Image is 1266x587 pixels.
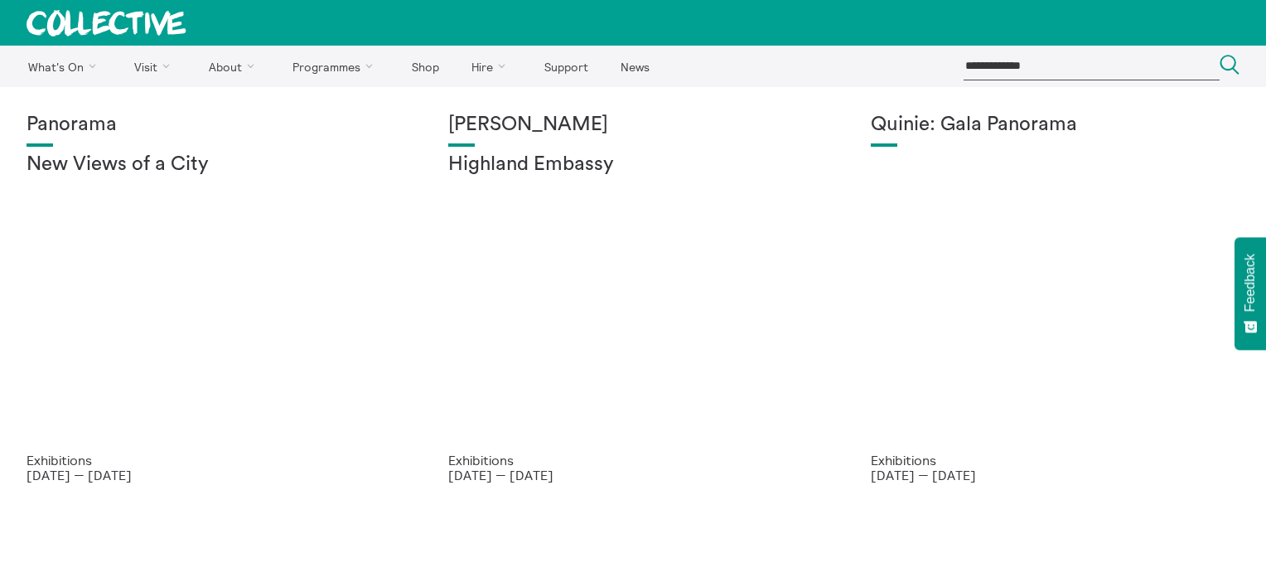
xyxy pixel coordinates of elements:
[1243,254,1258,312] span: Feedback
[448,468,817,483] p: [DATE] — [DATE]
[1235,237,1266,350] button: Feedback - Show survey
[448,153,817,177] h2: Highland Embassy
[27,153,395,177] h2: New Views of a City
[529,46,602,87] a: Support
[606,46,664,87] a: News
[13,46,117,87] a: What's On
[27,453,395,468] p: Exhibitions
[871,453,1239,468] p: Exhibitions
[194,46,275,87] a: About
[871,468,1239,483] p: [DATE] — [DATE]
[27,468,395,483] p: [DATE] — [DATE]
[278,46,394,87] a: Programmes
[457,46,527,87] a: Hire
[871,114,1239,137] h1: Quinie: Gala Panorama
[448,114,817,137] h1: [PERSON_NAME]
[844,87,1266,509] a: Josie Vallely Quinie: Gala Panorama Exhibitions [DATE] — [DATE]
[120,46,191,87] a: Visit
[397,46,453,87] a: Shop
[448,453,817,468] p: Exhibitions
[422,87,843,509] a: Solar wheels 17 [PERSON_NAME] Highland Embassy Exhibitions [DATE] — [DATE]
[27,114,395,137] h1: Panorama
